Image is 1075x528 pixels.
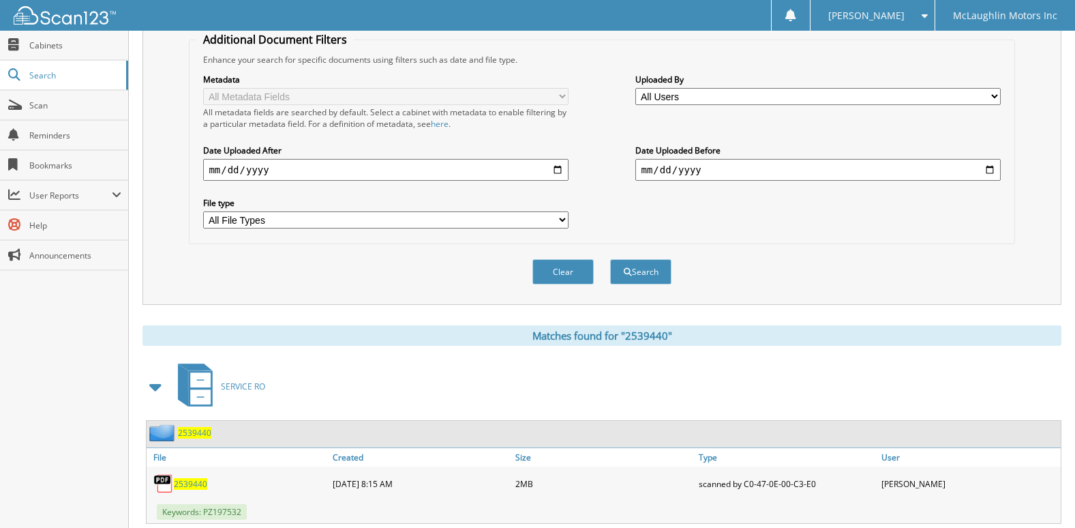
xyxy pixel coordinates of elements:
[512,448,695,467] a: Size
[329,470,512,497] div: [DATE] 8:15 AM
[635,159,1000,181] input: end
[695,448,878,467] a: Type
[221,381,265,392] span: SERVICE RO
[14,6,116,25] img: scan123-logo-white.svg
[29,250,121,261] span: Announcements
[329,448,512,467] a: Created
[635,145,1000,156] label: Date Uploaded Before
[174,478,207,490] a: 2539440
[142,325,1061,346] div: Matches found for "2539440"
[153,473,174,494] img: PDF.png
[147,448,329,467] a: File
[635,74,1000,85] label: Uploaded By
[828,12,905,20] span: [PERSON_NAME]
[1007,463,1075,528] iframe: Chat Widget
[29,160,121,171] span: Bookmarks
[29,220,121,231] span: Help
[29,40,121,51] span: Cabinets
[149,424,178,441] img: folder2.png
[610,259,671,284] button: Search
[695,470,878,497] div: scanned by C0-47-0E-00-C3-E0
[203,159,568,181] input: start
[157,504,247,520] span: Keywords: PZ197532
[431,118,449,130] a: here
[178,427,211,439] a: 2539440
[203,145,568,156] label: Date Uploaded After
[878,470,1061,497] div: [PERSON_NAME]
[512,470,695,497] div: 2MB
[29,70,119,81] span: Search
[203,197,568,209] label: File type
[532,259,594,284] button: Clear
[29,130,121,141] span: Reminders
[203,74,568,85] label: Metadata
[203,106,568,130] div: All metadata fields are searched by default. Select a cabinet with metadata to enable filtering b...
[170,360,265,413] a: SERVICE RO
[196,54,1007,65] div: Enhance your search for specific documents using filters such as date and file type.
[29,190,112,201] span: User Reports
[878,448,1061,467] a: User
[29,100,121,111] span: Scan
[953,12,1057,20] span: McLaughlin Motors Inc
[196,32,354,47] legend: Additional Document Filters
